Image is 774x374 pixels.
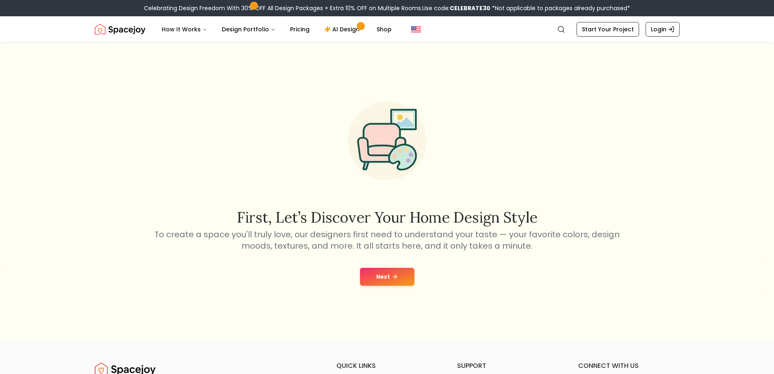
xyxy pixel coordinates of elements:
[646,22,680,37] a: Login
[153,229,621,252] p: To create a space you'll truly love, our designers first need to understand your taste — your fav...
[144,4,630,12] div: Celebrating Design Freedom With 30% OFF All Design Packages + Extra 10% OFF on Multiple Rooms.
[370,21,398,37] a: Shop
[215,21,282,37] button: Design Portfolio
[95,21,145,37] a: Spacejoy
[95,16,680,42] nav: Global
[155,21,398,37] nav: Main
[457,361,559,371] h6: support
[411,24,421,34] img: United States
[336,361,438,371] h6: quick links
[318,21,369,37] a: AI Design
[335,89,439,193] img: Start Style Quiz Illustration
[95,21,145,37] img: Spacejoy Logo
[155,21,214,37] button: How It Works
[578,361,680,371] h6: connect with us
[284,21,316,37] a: Pricing
[450,4,490,12] b: CELEBRATE30
[490,4,630,12] span: *Not applicable to packages already purchased*
[360,268,414,286] button: Next
[153,209,621,225] h2: First, let’s discover your home design style
[422,4,490,12] span: Use code:
[577,22,639,37] a: Start Your Project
